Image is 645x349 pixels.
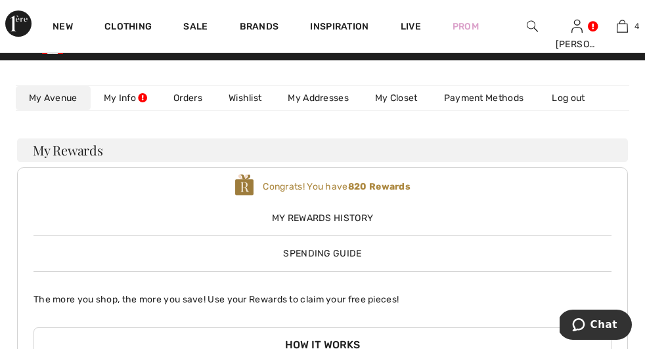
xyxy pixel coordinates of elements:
[275,86,362,110] a: My Addresses
[263,181,411,192] span: Congrats! You have
[453,20,479,33] a: Prom
[53,21,73,35] a: New
[431,86,537,110] a: Payment Methods
[539,86,611,110] a: Log out
[183,21,208,35] a: Sale
[560,310,632,342] iframe: Opens a widget where you can chat to one of our agents
[362,86,431,110] a: My Closet
[571,20,583,32] a: Sign In
[283,248,361,259] span: Spending Guide
[5,10,32,37] img: 1ère Avenue
[401,20,421,33] a: Live
[234,173,254,197] img: loyalty_logo_r.svg
[634,20,639,32] span: 4
[17,138,628,162] h3: My Rewards
[33,211,612,225] span: My Rewards History
[600,18,644,34] a: 4
[215,86,275,110] a: Wishlist
[104,21,152,35] a: Clothing
[91,86,160,110] a: My Info
[33,282,612,306] p: The more you shop, the more you save! Use your Rewards to claim your free pieces!
[571,18,583,34] img: My Info
[556,37,600,51] div: [PERSON_NAME]
[527,18,538,34] img: search the website
[160,86,215,110] a: Orders
[240,21,279,35] a: Brands
[617,18,628,34] img: My Bag
[29,91,78,105] span: My Avenue
[348,181,411,192] b: 820 Rewards
[310,21,368,35] span: Inspiration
